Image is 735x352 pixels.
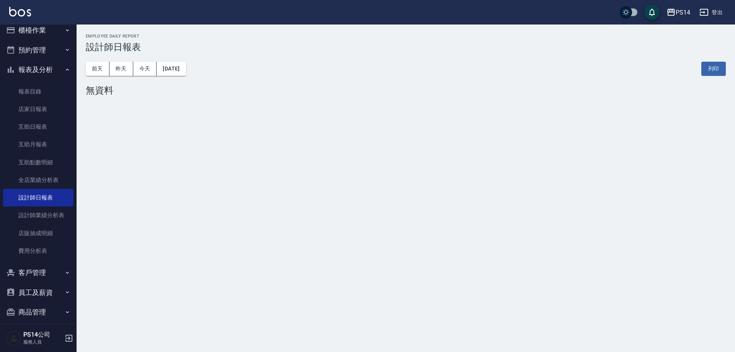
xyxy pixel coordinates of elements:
[86,85,726,96] div: 無資料
[663,5,693,20] button: PS14
[86,62,109,76] button: 前天
[3,100,73,118] a: 店家日報表
[3,136,73,153] a: 互助月報表
[3,302,73,322] button: 商品管理
[86,42,726,52] h3: 設計師日報表
[86,34,726,39] h2: Employee Daily Report
[3,60,73,80] button: 報表及分析
[3,20,73,40] button: 櫃檯作業
[3,171,73,189] a: 全店業績分析表
[3,40,73,60] button: 預約管理
[3,206,73,224] a: 設計師業績分析表
[9,7,31,16] img: Logo
[644,5,660,20] button: save
[157,62,186,76] button: [DATE]
[3,154,73,171] a: 互助點數明細
[109,62,133,76] button: 昨天
[696,5,726,20] button: 登出
[3,283,73,303] button: 員工及薪資
[3,83,73,100] a: 報表目錄
[6,331,21,346] img: Person
[701,62,726,76] button: 列印
[3,263,73,283] button: 客戶管理
[3,242,73,260] a: 費用分析表
[3,189,73,206] a: 設計師日報表
[676,8,690,17] div: PS14
[133,62,157,76] button: 今天
[3,224,73,242] a: 店販抽成明細
[3,118,73,136] a: 互助日報表
[23,339,62,345] p: 服務人員
[23,331,62,339] h5: PS14公司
